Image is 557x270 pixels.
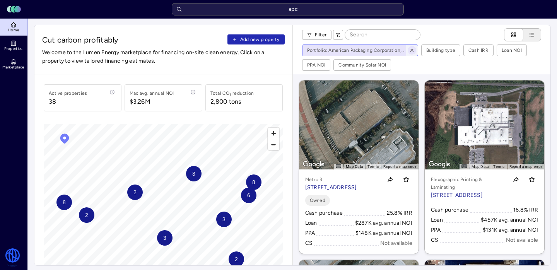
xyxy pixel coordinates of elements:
[302,60,330,70] button: PPA NOI
[85,211,88,219] span: 2
[163,234,166,242] span: 3
[400,173,412,186] button: Toggle favorite
[334,60,391,70] button: Community Solar NOI
[305,209,343,217] div: Cash purchase
[127,185,143,200] div: Map marker
[431,191,505,200] p: [STREET_ADDRESS]
[79,207,94,223] div: Map marker
[305,176,357,183] p: Metro 3
[345,30,420,40] input: Search
[497,45,526,56] button: Loan NOI
[56,195,72,210] div: Map marker
[5,248,21,267] img: Watershed
[157,230,173,246] div: Map marker
[2,65,24,70] span: Marketplace
[513,206,538,214] div: 16.8% IRR
[246,174,261,190] div: Map marker
[431,176,505,191] p: Flexographic Printing & Laminating
[425,80,544,254] a: MapFlexographic Printing & Laminating[STREET_ADDRESS]Toggle favoriteCash purchase16.8% IRRLoan$45...
[355,229,412,238] div: $148K avg. annual NOI
[426,46,455,54] div: Building type
[305,219,317,227] div: Loan
[4,46,23,51] span: Properties
[305,229,315,238] div: PPA
[241,188,256,203] div: Map marker
[210,97,241,106] div: 2,800 tons
[431,236,439,244] div: CS
[235,255,238,263] span: 2
[229,251,244,267] div: Map marker
[63,198,66,207] span: 8
[133,188,137,197] span: 2
[380,239,412,248] div: Not available
[59,133,70,147] div: Map marker
[210,89,254,97] div: Total CO₂ reduction
[431,226,441,234] div: PPA
[431,206,468,214] div: Cash purchase
[49,97,87,106] span: 38
[240,36,280,43] span: Add new property
[431,216,443,224] div: Loan
[464,45,493,56] button: Cash IRR
[247,191,250,200] span: 6
[299,80,419,254] a: MapMetro 3[STREET_ADDRESS]Toggle favoriteOwnedCash purchase25.8% IRRLoan$287K avg. annual NOIPPA$...
[222,215,226,224] span: 3
[8,28,19,32] span: Home
[130,89,174,97] div: Max avg. annual NOI
[338,61,386,69] div: Community Solar NOI
[422,45,460,56] button: Building type
[172,3,404,15] input: Search for a property
[307,61,326,69] div: PPA NOI
[387,209,412,217] div: 25.8% IRR
[49,89,87,97] div: Active properties
[315,31,327,39] span: Filter
[483,226,538,234] div: $131K avg. annual NOI
[305,183,357,192] p: [STREET_ADDRESS]
[526,173,538,186] button: Toggle favorite
[227,34,285,44] button: Add new property
[192,169,195,178] span: 3
[516,28,541,41] button: List view
[252,178,255,186] span: 8
[502,46,522,54] div: Loan NOI
[481,216,538,224] div: $457K avg. annual NOI
[305,239,313,248] div: CS
[506,236,538,244] div: Not available
[302,45,406,56] button: Portfolio: American Packaging Corporation, Visa
[130,97,174,106] span: $3.26M
[42,34,224,45] span: Cut carbon profitably
[468,46,489,54] div: Cash IRR
[310,197,325,204] span: Owned
[186,166,202,181] div: Map marker
[268,139,279,150] button: Zoom out
[216,212,232,227] div: Map marker
[42,48,285,65] span: Welcome to the Lumen Energy marketplace for financing on-site clean energy. Click on a property t...
[302,30,332,40] button: Filter
[307,46,405,54] div: Portfolio: American Packaging Corporation, Visa
[504,28,523,41] button: Cards view
[355,219,412,227] div: $287K avg. annual NOI
[268,128,279,139] button: Zoom in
